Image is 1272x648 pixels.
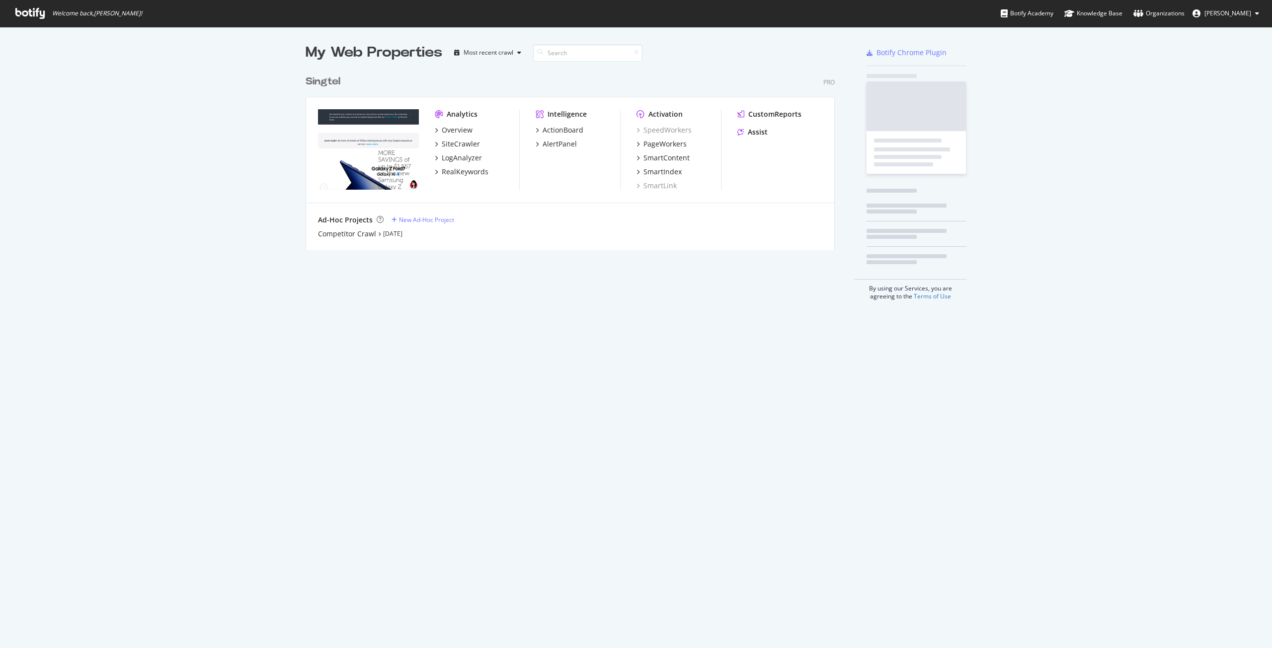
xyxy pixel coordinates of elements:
a: Botify Chrome Plugin [867,48,947,58]
div: SmartContent [643,153,690,163]
div: LogAnalyzer [442,153,482,163]
a: AlertPanel [536,139,577,149]
img: singtel.com [318,109,419,190]
div: Activation [648,109,683,119]
a: LogAnalyzer [435,153,482,163]
div: ActionBoard [543,125,583,135]
a: Assist [737,127,768,137]
span: Hin Zi Wong [1204,9,1251,17]
div: New Ad-Hoc Project [399,216,454,224]
div: Ad-Hoc Projects [318,215,373,225]
div: Assist [748,127,768,137]
a: SmartLink [636,181,677,191]
div: Overview [442,125,473,135]
a: CustomReports [737,109,801,119]
div: SmartIndex [643,167,682,177]
a: SmartIndex [636,167,682,177]
a: Singtel [306,74,344,89]
a: SiteCrawler [435,139,480,149]
div: Organizations [1133,8,1185,18]
div: Pro [823,78,835,86]
a: SpeedWorkers [636,125,692,135]
a: New Ad-Hoc Project [392,216,454,224]
div: CustomReports [748,109,801,119]
a: Terms of Use [914,292,951,300]
div: My Web Properties [306,43,442,63]
div: PageWorkers [643,139,687,149]
a: RealKeywords [435,167,488,177]
div: Singtel [306,74,340,89]
span: Welcome back, [PERSON_NAME] ! [52,9,142,17]
div: AlertPanel [543,139,577,149]
div: Botify Chrome Plugin [876,48,947,58]
div: RealKeywords [442,167,488,177]
div: Analytics [447,109,477,119]
div: grid [306,63,843,250]
a: [DATE] [383,229,402,238]
input: Search [533,44,642,62]
a: Competitor Crawl [318,229,376,239]
button: Most recent crawl [450,45,525,61]
a: SmartContent [636,153,690,163]
div: Botify Academy [1001,8,1053,18]
a: ActionBoard [536,125,583,135]
div: Most recent crawl [464,50,513,56]
a: Overview [435,125,473,135]
div: SiteCrawler [442,139,480,149]
button: [PERSON_NAME] [1185,5,1267,21]
a: PageWorkers [636,139,687,149]
div: Knowledge Base [1064,8,1122,18]
div: Intelligence [548,109,587,119]
div: By using our Services, you are agreeing to the [854,279,966,300]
